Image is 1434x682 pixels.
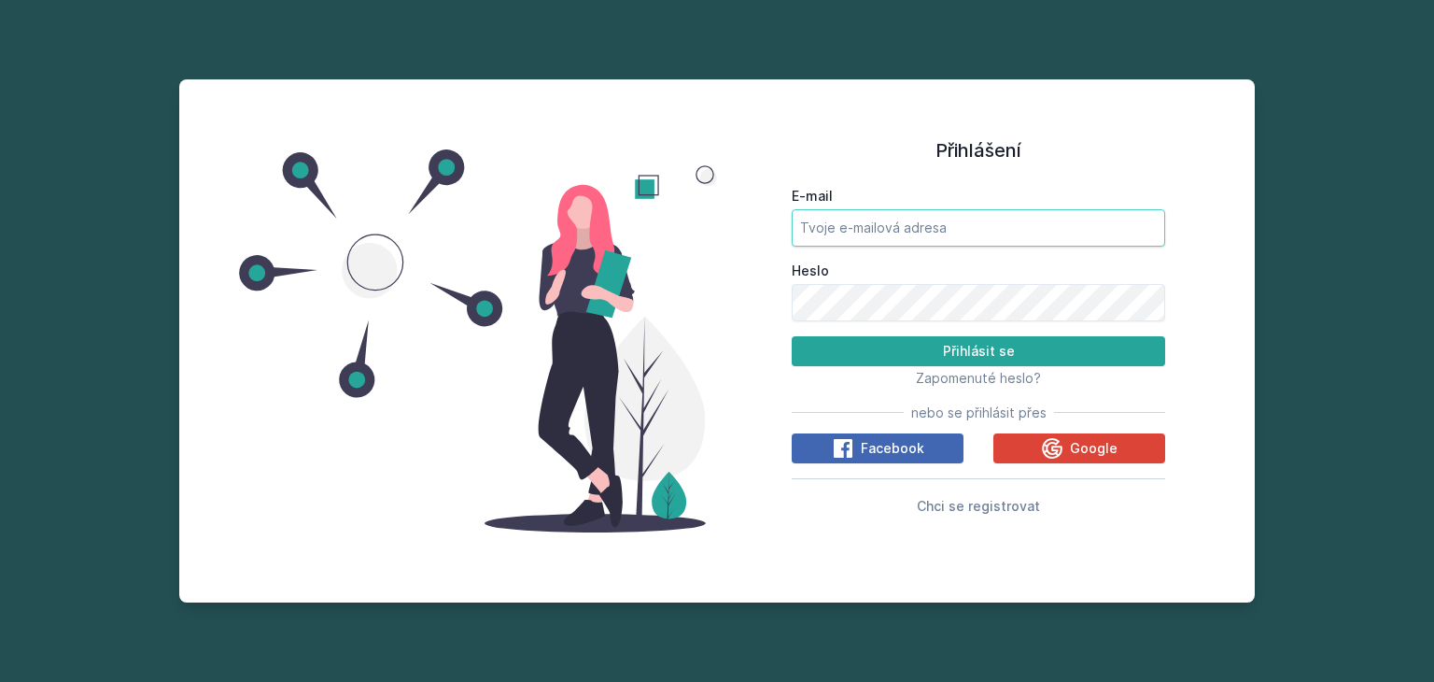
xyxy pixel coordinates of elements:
input: Tvoje e-mailová adresa [792,209,1165,247]
button: Chci se registrovat [917,494,1040,517]
span: Chci se registrovat [917,498,1040,514]
button: Přihlásit se [792,336,1165,366]
h1: Přihlášení [792,136,1165,164]
span: nebo se přihlásit přes [911,404,1047,422]
button: Facebook [792,433,963,463]
span: Google [1070,439,1118,458]
span: Zapomenuté heslo? [916,370,1041,386]
label: Heslo [792,262,1165,280]
span: Facebook [861,439,924,458]
button: Google [993,433,1165,463]
label: E-mail [792,187,1165,206]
